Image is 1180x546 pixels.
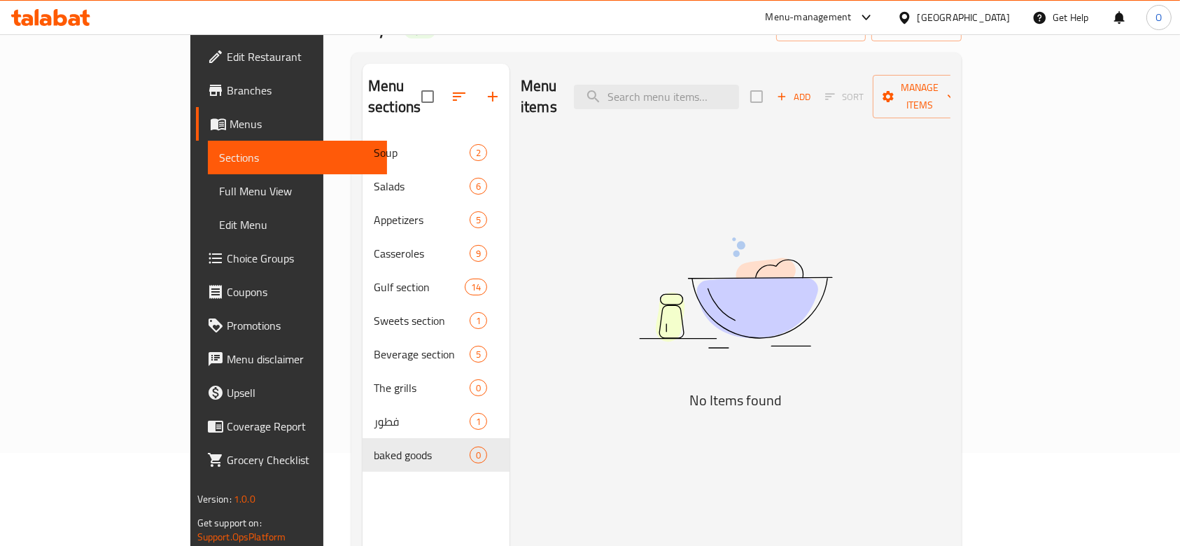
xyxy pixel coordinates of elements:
[470,312,487,329] div: items
[208,174,388,208] a: Full Menu View
[196,342,388,376] a: Menu disclaimer
[197,490,232,508] span: Version:
[363,371,510,405] div: The grills0
[374,211,470,228] span: Appetizers
[219,183,377,199] span: Full Menu View
[470,449,486,462] span: 0
[227,283,377,300] span: Coupons
[787,20,855,37] span: import
[470,314,486,328] span: 1
[227,384,377,401] span: Upsell
[470,346,487,363] div: items
[771,86,816,108] button: Add
[208,141,388,174] a: Sections
[470,379,487,396] div: items
[363,169,510,203] div: Salads6
[470,245,487,262] div: items
[219,149,377,166] span: Sections
[561,389,911,412] h5: No Items found
[470,180,486,193] span: 6
[197,528,286,546] a: Support.OpsPlatform
[470,415,486,428] span: 1
[196,309,388,342] a: Promotions
[196,107,388,141] a: Menus
[196,376,388,409] a: Upsell
[465,279,487,295] div: items
[363,136,510,169] div: Soup2
[197,514,262,532] span: Get support on:
[363,270,510,304] div: Gulf section14
[227,250,377,267] span: Choice Groups
[816,86,873,108] span: Sort items
[470,144,487,161] div: items
[227,418,377,435] span: Coverage Report
[363,405,510,438] div: فطور1
[196,241,388,275] a: Choice Groups
[574,85,739,109] input: search
[196,409,388,443] a: Coverage Report
[363,337,510,371] div: Beverage section5
[465,281,486,294] span: 14
[196,40,388,73] a: Edit Restaurant
[775,89,813,105] span: Add
[561,200,911,386] img: dish.svg
[1156,10,1162,25] span: O
[363,237,510,270] div: Casseroles9
[521,76,557,118] h2: Menu items
[363,304,510,337] div: Sweets section1
[470,146,486,160] span: 2
[234,490,255,508] span: 1.0.0
[771,86,816,108] span: Add item
[363,438,510,472] div: baked goods0
[227,451,377,468] span: Grocery Checklist
[219,216,377,233] span: Edit Menu
[374,178,470,195] span: Salads
[374,312,470,329] span: Sweets section
[196,73,388,107] a: Branches
[470,447,487,463] div: items
[227,48,377,65] span: Edit Restaurant
[374,245,470,262] span: Casseroles
[374,379,470,396] span: The grills
[470,211,487,228] div: items
[873,75,967,118] button: Manage items
[470,381,486,395] span: 0
[476,80,510,113] button: Add section
[363,203,510,237] div: Appetizers5
[442,80,476,113] span: Sort sections
[230,115,377,132] span: Menus
[374,144,470,161] span: Soup
[884,79,955,114] span: Manage items
[227,82,377,99] span: Branches
[374,346,470,363] span: Beverage section
[196,443,388,477] a: Grocery Checklist
[883,20,950,37] span: export
[413,82,442,111] span: Select all sections
[227,351,377,367] span: Menu disclaimer
[766,9,852,26] div: Menu-management
[368,76,421,118] h2: Menu sections
[208,208,388,241] a: Edit Menu
[470,247,486,260] span: 9
[470,413,487,430] div: items
[196,275,388,309] a: Coupons
[470,178,487,195] div: items
[374,279,465,295] span: Gulf section
[363,130,510,477] nav: Menu sections
[374,447,470,463] span: baked goods
[918,10,1010,25] div: [GEOGRAPHIC_DATA]
[470,348,486,361] span: 5
[227,317,377,334] span: Promotions
[374,413,470,430] span: فطور
[470,213,486,227] span: 5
